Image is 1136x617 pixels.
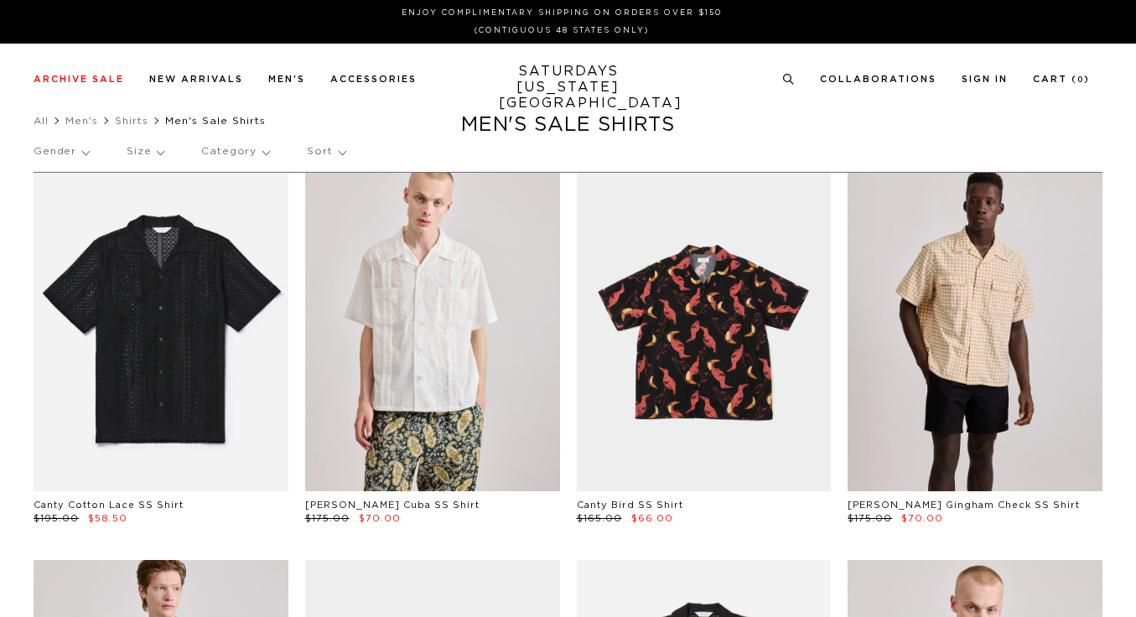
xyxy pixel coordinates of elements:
a: Shirts [115,116,148,126]
span: $66.00 [631,514,673,523]
span: $175.00 [848,514,892,523]
a: Cart (0) [1033,75,1090,84]
p: Gender [34,132,89,171]
span: $70.00 [359,514,401,523]
a: Collaborations [820,75,936,84]
span: $195.00 [34,514,79,523]
a: Canty Cotton Lace SS Shirt [34,500,184,510]
a: [PERSON_NAME] Gingham Check SS Shirt [848,500,1080,510]
span: $58.50 [88,514,127,523]
span: $165.00 [577,514,622,523]
span: $175.00 [305,514,350,523]
span: Men's Sale Shirts [165,116,266,126]
a: [PERSON_NAME] Cuba SS Shirt [305,500,480,510]
p: Sort [307,132,345,171]
p: Size [127,132,163,171]
small: 0 [1077,76,1084,84]
span: $70.00 [901,514,943,523]
p: Enjoy Complimentary Shipping on Orders Over $150 [40,7,1083,19]
a: New Arrivals [149,75,243,84]
p: Category [201,132,269,171]
a: Archive Sale [34,75,124,84]
a: Men's [268,75,305,84]
a: Sign In [962,75,1008,84]
a: Men's [65,116,98,126]
a: All [34,116,49,126]
a: Canty Bird SS Shirt [577,500,683,510]
p: (Contiguous 48 States Only) [40,24,1083,37]
a: SATURDAYS[US_STATE][GEOGRAPHIC_DATA] [499,64,637,111]
a: Accessories [330,75,417,84]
